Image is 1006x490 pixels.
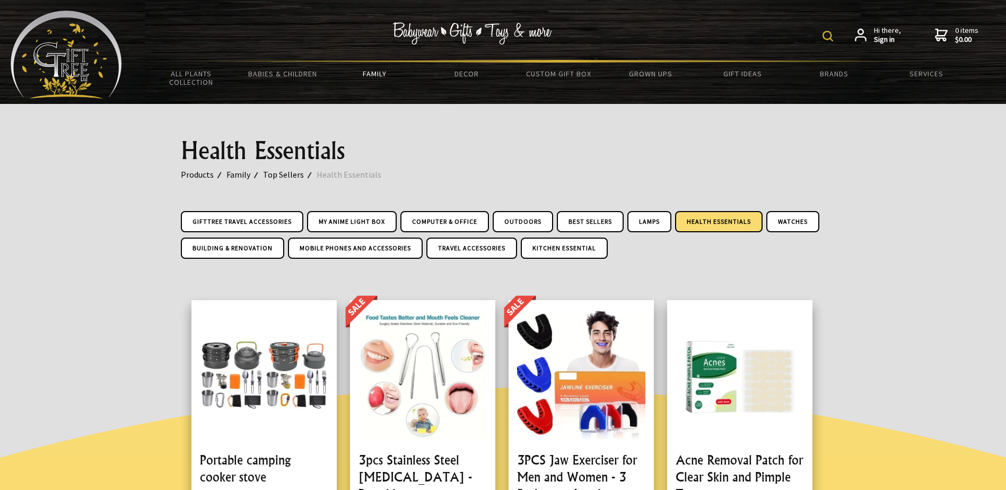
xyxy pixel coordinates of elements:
[426,238,517,259] a: Travel Accessories
[329,63,421,85] a: Family
[493,211,553,232] a: Outdoors
[766,211,819,232] a: Watches
[955,25,978,45] span: 0 items
[874,26,901,45] span: Hi there,
[288,238,423,259] a: Mobile Phones And Accessories
[307,211,397,232] a: My Anime Light Box
[955,35,978,45] strong: $0.00
[880,63,972,85] a: Services
[181,168,226,181] a: Products
[181,238,284,259] a: Building & Renovation
[823,31,833,41] img: product search
[421,63,512,85] a: Decor
[855,26,901,45] a: Hi there,Sign in
[874,35,901,45] strong: Sign in
[181,211,303,232] a: GiftTree Travel accessories
[317,168,394,181] a: Health Essentials
[935,26,978,45] a: 0 items$0.00
[513,63,605,85] a: Custom Gift Box
[557,211,624,232] a: Best Sellers
[675,211,763,232] a: Health Essentials
[605,63,696,85] a: Grown Ups
[627,211,671,232] a: Lamps
[400,211,489,232] a: Computer & Office
[393,22,552,45] img: Babywear - Gifts - Toys & more
[521,238,608,259] a: Kitchen Essential
[237,63,329,85] a: Babies & Children
[345,295,382,330] img: OnSale
[503,295,540,330] img: OnSale
[226,168,263,181] a: Family
[181,138,826,163] h1: Health Essentials
[789,63,880,85] a: Brands
[145,63,237,93] a: All Plants Collection
[11,11,122,99] img: Babyware - Gifts - Toys and more...
[696,63,788,85] a: Gift Ideas
[263,168,317,181] a: Top Sellers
